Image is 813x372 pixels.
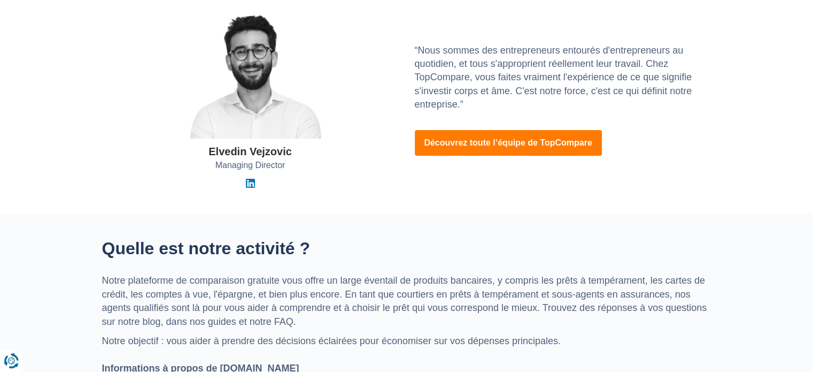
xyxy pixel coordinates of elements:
div: Elvedin Vejzovic [208,144,292,160]
h2: Quelle est notre activité ? [102,239,711,258]
img: Elvedin Vejzovic [165,12,336,139]
span: Managing Director [215,160,285,172]
a: Découvrez toute l’équipe de TopCompare [415,130,602,156]
p: Notre plateforme de comparaison gratuite vous offre un large éventail de produits bancaires, y co... [102,274,711,329]
img: Linkedin Elvedin Vejzovic [246,179,255,188]
p: “Nous sommes des entrepreneurs entourés d'entrepreneurs au quotidien, et tous s'approprient réell... [415,44,711,111]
